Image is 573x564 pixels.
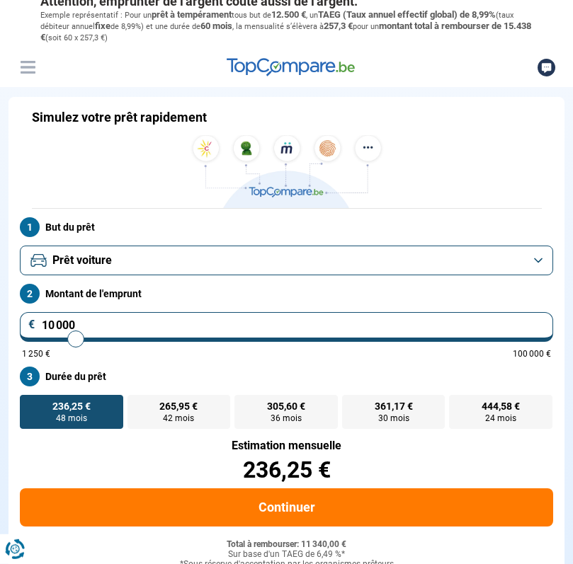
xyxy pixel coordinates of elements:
div: Sur base d'un TAEG de 6,49 %* [20,550,553,560]
button: Menu [17,57,38,78]
h1: Simulez votre prêt rapidement [32,110,207,125]
span: 305,60 € [267,401,305,411]
span: 36 mois [271,414,302,422]
span: montant total à rembourser de 15.438 € [40,21,531,42]
span: 12.500 € [271,9,306,20]
p: Exemple représentatif : Pour un tous but de , un (taux débiteur annuel de 8,99%) et une durée de ... [40,9,533,44]
label: Durée du prêt [20,367,553,386]
div: 236,25 € [20,459,553,481]
span: 100 000 € [513,350,551,358]
span: Prêt voiture [52,253,112,268]
div: Estimation mensuelle [20,440,553,451]
label: But du prêt [20,217,553,237]
img: TopCompare.be [188,135,386,208]
img: TopCompare [227,58,355,76]
div: Total à rembourser: 11 340,00 € [20,540,553,550]
span: 361,17 € [375,401,413,411]
span: 60 mois [200,21,232,31]
span: 444,58 € [482,401,520,411]
span: 257,3 € [324,21,353,31]
span: € [28,319,35,330]
button: Continuer [20,488,553,526]
button: Prêt voiture [20,246,553,275]
span: TAEG (Taux annuel effectif global) de 8,99% [318,9,496,20]
span: 1 250 € [22,350,50,358]
span: prêt à tempérament [152,9,232,20]
label: Montant de l'emprunt [20,284,553,304]
span: fixe [95,21,110,31]
span: 24 mois [485,414,516,422]
span: 30 mois [378,414,409,422]
span: 42 mois [163,414,194,422]
span: 48 mois [56,414,87,422]
span: 265,95 € [159,401,198,411]
span: 236,25 € [52,401,91,411]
